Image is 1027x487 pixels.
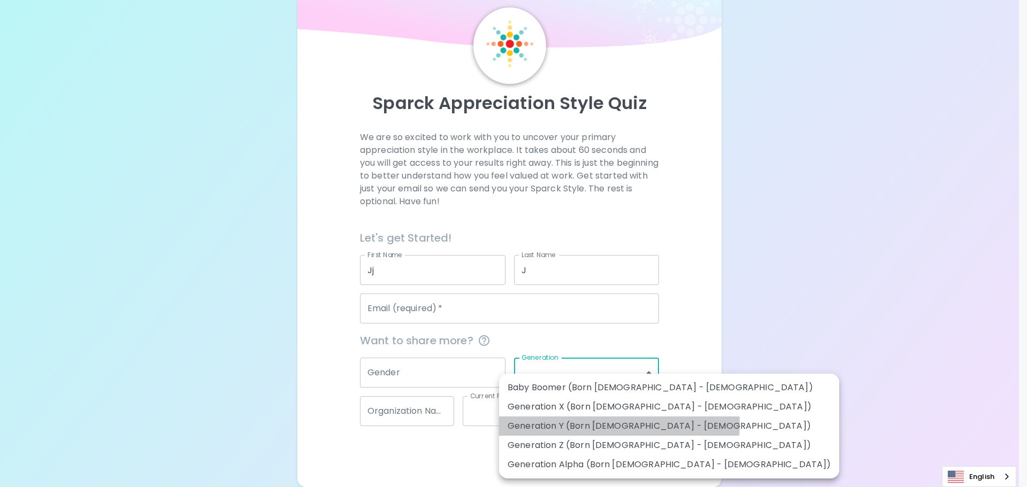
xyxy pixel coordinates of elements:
[499,416,839,436] li: Generation Y (Born [DEMOGRAPHIC_DATA] - [DEMOGRAPHIC_DATA])
[942,467,1016,486] a: English
[499,436,839,455] li: Generation Z (Born [DEMOGRAPHIC_DATA] - [DEMOGRAPHIC_DATA])
[942,466,1016,487] div: Language
[499,397,839,416] li: Generation X (Born [DEMOGRAPHIC_DATA] - [DEMOGRAPHIC_DATA])
[499,378,839,397] li: Baby Boomer (Born [DEMOGRAPHIC_DATA] - [DEMOGRAPHIC_DATA])
[499,455,839,474] li: Generation Alpha (Born [DEMOGRAPHIC_DATA] - [DEMOGRAPHIC_DATA])
[942,466,1016,487] aside: Language selected: English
